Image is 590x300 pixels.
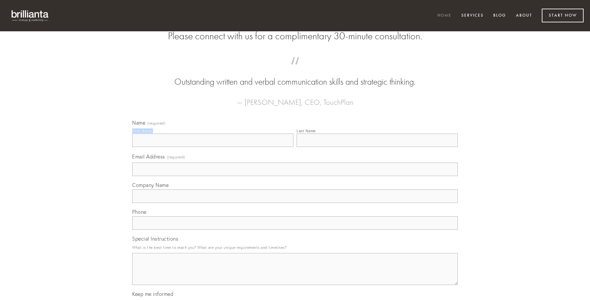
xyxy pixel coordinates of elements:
[132,30,458,42] h2: Please connect with us for a complimentary 30-minute consultation.
[147,121,165,125] span: (required)
[132,128,152,133] div: First Name
[132,291,173,297] span: Keep me informed
[132,243,458,252] p: What is the best time to reach you? What are your unique requirements and timelines?
[132,182,169,188] span: Company Name
[132,235,178,242] span: Special Instructions
[542,9,584,22] a: Start Now
[512,11,536,21] a: About
[142,63,448,76] span: “
[142,63,448,88] blockquote: Outstanding written and verbal communication skills and strategic thinking.
[489,11,510,21] a: Blog
[6,6,54,25] img: brillianta - research, strategy, marketing
[167,153,185,161] span: (required)
[132,119,145,126] span: Name
[132,153,165,160] span: Email Address
[297,128,316,133] div: Last Name
[132,209,147,215] span: Phone
[142,88,448,109] figcaption: — [PERSON_NAME], CEO, TouchPlan
[457,11,488,21] a: Services
[433,11,456,21] a: Home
